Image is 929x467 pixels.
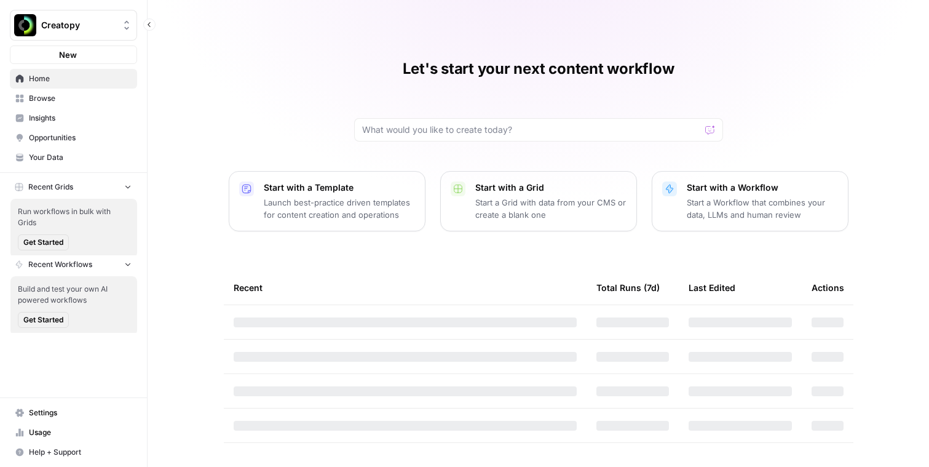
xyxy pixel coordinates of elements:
span: Usage [29,427,132,438]
button: Start with a WorkflowStart a Workflow that combines your data, LLMs and human review [652,171,848,231]
a: Usage [10,423,137,442]
p: Start a Workflow that combines your data, LLMs and human review [687,196,838,221]
button: Recent Workflows [10,255,137,274]
span: Insights [29,113,132,124]
p: Launch best-practice driven templates for content creation and operations [264,196,415,221]
button: Recent Grids [10,178,137,196]
button: Help + Support [10,442,137,462]
span: Creatopy [41,19,116,31]
span: Recent Workflows [28,259,92,270]
a: Your Data [10,148,137,167]
h1: Let's start your next content workflow [403,59,674,79]
img: Creatopy Logo [14,14,36,36]
span: New [59,49,77,61]
button: Start with a TemplateLaunch best-practice driven templates for content creation and operations [229,171,425,231]
span: Your Data [29,152,132,163]
p: Start with a Template [264,182,415,194]
a: Insights [10,108,137,128]
button: Workspace: Creatopy [10,10,137,41]
span: Opportunities [29,132,132,143]
span: Recent Grids [28,182,73,193]
a: Browse [10,89,137,108]
button: Get Started [18,234,69,250]
p: Start with a Workflow [687,182,838,194]
span: Get Started [23,314,63,325]
span: Help + Support [29,447,132,458]
div: Last Edited [689,271,735,305]
a: Settings [10,403,137,423]
span: Get Started [23,237,63,248]
input: What would you like to create today? [362,124,700,136]
a: Home [10,69,137,89]
div: Total Runs (7d) [596,271,660,305]
span: Browse [29,93,132,104]
button: New [10,46,137,64]
span: Settings [29,407,132,418]
div: Actions [812,271,844,305]
div: Recent [234,271,577,305]
button: Get Started [18,312,69,328]
p: Start a Grid with data from your CMS or create a blank one [475,196,627,221]
span: Home [29,73,132,84]
span: Build and test your own AI powered workflows [18,284,130,306]
button: Start with a GridStart a Grid with data from your CMS or create a blank one [440,171,637,231]
span: Run workflows in bulk with Grids [18,206,130,228]
a: Opportunities [10,128,137,148]
p: Start with a Grid [475,182,627,194]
